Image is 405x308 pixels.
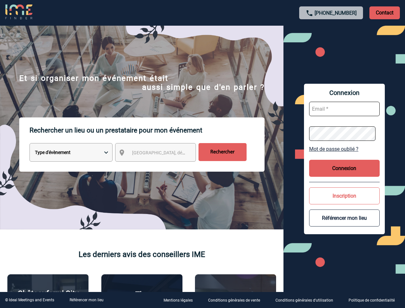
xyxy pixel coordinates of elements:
p: Rechercher un lieu ou un prestataire pour mon événement [30,117,265,143]
span: Connexion [309,89,380,97]
p: Mentions légales [164,298,193,303]
a: Conditions générales de vente [203,297,270,303]
span: [GEOGRAPHIC_DATA], département, région... [132,150,221,155]
p: Conditions générales d'utilisation [275,298,333,303]
a: Mentions légales [158,297,203,303]
a: Politique de confidentialité [343,297,405,303]
button: Inscription [309,187,380,204]
a: Mot de passe oublié ? [309,146,380,152]
input: Email * [309,102,380,116]
p: Politique de confidentialité [349,298,395,303]
a: Référencer mon lieu [70,298,104,302]
p: Contact [369,6,400,19]
img: call-24-px.png [306,9,313,17]
p: The [GEOGRAPHIC_DATA] [105,290,179,308]
p: Châteauform' City [GEOGRAPHIC_DATA] [11,289,85,307]
a: [PHONE_NUMBER] [315,10,357,16]
button: Connexion [309,160,380,177]
input: Rechercher [198,143,247,161]
p: Conditions générales de vente [208,298,260,303]
div: © Ideal Meetings and Events [5,298,54,302]
button: Référencer mon lieu [309,210,380,227]
p: Agence 2ISD [214,291,257,300]
a: Conditions générales d'utilisation [270,297,343,303]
